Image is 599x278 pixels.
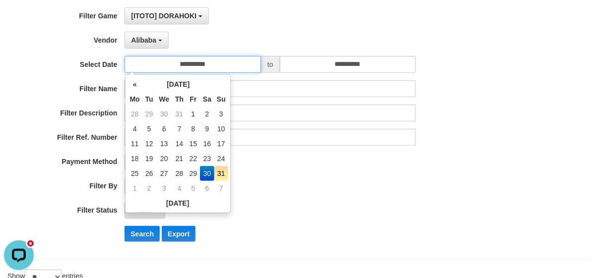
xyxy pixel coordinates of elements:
[172,151,187,166] td: 21
[156,166,173,181] td: 27
[128,136,142,151] td: 11
[200,136,214,151] td: 16
[156,92,173,107] th: We
[128,77,142,92] th: «
[131,206,153,214] span: - ALL -
[128,196,228,211] th: [DATE]
[200,166,214,181] td: 30
[142,92,156,107] th: Tu
[125,32,168,49] button: Alibaba
[128,181,142,196] td: 1
[187,166,200,181] td: 29
[172,92,187,107] th: Th
[200,151,214,166] td: 23
[125,7,209,24] button: [ITOTO] DORAHOKI
[142,107,156,121] td: 29
[172,166,187,181] td: 28
[125,226,160,242] button: Search
[214,92,228,107] th: Su
[172,121,187,136] td: 7
[200,121,214,136] td: 9
[131,12,197,20] span: [ITOTO] DORAHOKI
[4,4,34,34] button: Open LiveChat chat widget
[128,92,142,107] th: Mo
[187,92,200,107] th: Fr
[214,136,228,151] td: 17
[172,136,187,151] td: 14
[131,36,156,44] span: Alibaba
[214,151,228,166] td: 24
[214,166,228,181] td: 31
[214,107,228,121] td: 3
[128,166,142,181] td: 25
[172,107,187,121] td: 31
[142,136,156,151] td: 12
[214,181,228,196] td: 7
[156,151,173,166] td: 20
[200,181,214,196] td: 6
[142,166,156,181] td: 26
[187,181,200,196] td: 5
[156,121,173,136] td: 6
[142,181,156,196] td: 2
[172,181,187,196] td: 4
[156,107,173,121] td: 30
[200,107,214,121] td: 2
[187,151,200,166] td: 22
[187,107,200,121] td: 1
[156,136,173,151] td: 13
[128,121,142,136] td: 4
[200,92,214,107] th: Sa
[142,77,214,92] th: [DATE]
[26,2,35,12] div: new message indicator
[128,107,142,121] td: 28
[187,136,200,151] td: 15
[156,181,173,196] td: 3
[214,121,228,136] td: 10
[261,56,280,73] span: to
[162,226,196,242] button: Export
[142,121,156,136] td: 5
[128,151,142,166] td: 18
[187,121,200,136] td: 8
[142,151,156,166] td: 19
